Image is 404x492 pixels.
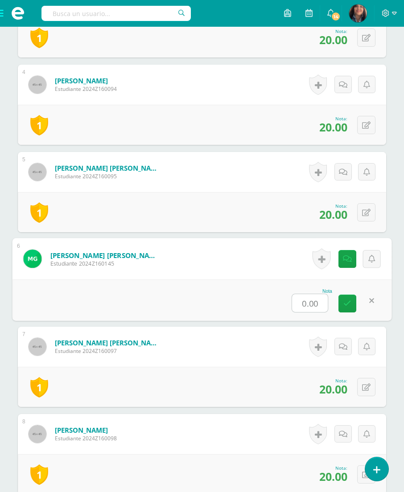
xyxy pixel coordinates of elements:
[29,163,46,181] img: 45x45
[30,464,48,485] a: 1
[319,381,347,397] span: 20.00
[29,76,46,94] img: 45x45
[319,28,347,34] div: Nota:
[319,203,347,209] div: Nota:
[349,4,367,22] img: 4a670a1482afde15e9519be56e5ae8a2.png
[292,294,328,312] input: 0-20.0
[50,259,161,267] span: Estudiante 2024Z160145
[23,250,41,268] img: 513a5fb36f0f51b28d8b6154c48f5937.png
[29,338,46,356] img: 45x45
[55,76,117,85] a: [PERSON_NAME]
[319,469,347,484] span: 20.00
[319,115,347,122] div: Nota:
[331,12,341,21] span: 14
[50,250,161,260] a: [PERSON_NAME] [PERSON_NAME]
[41,6,191,21] input: Busca un usuario...
[319,32,347,47] span: 20.00
[30,377,48,398] a: 1
[292,289,332,294] div: Nota
[29,425,46,443] img: 45x45
[319,207,347,222] span: 20.00
[55,426,117,435] a: [PERSON_NAME]
[319,119,347,135] span: 20.00
[55,85,117,93] span: Estudiante 2024Z160094
[30,115,48,135] a: 1
[319,465,347,471] div: Nota:
[319,377,347,384] div: Nota:
[55,172,162,180] span: Estudiante 2024Z160095
[30,28,48,48] a: 1
[55,338,162,347] a: [PERSON_NAME] [PERSON_NAME]
[55,347,162,355] span: Estudiante 2024Z160097
[30,202,48,223] a: 1
[55,164,162,172] a: [PERSON_NAME] [PERSON_NAME]
[55,435,117,442] span: Estudiante 2024Z160098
